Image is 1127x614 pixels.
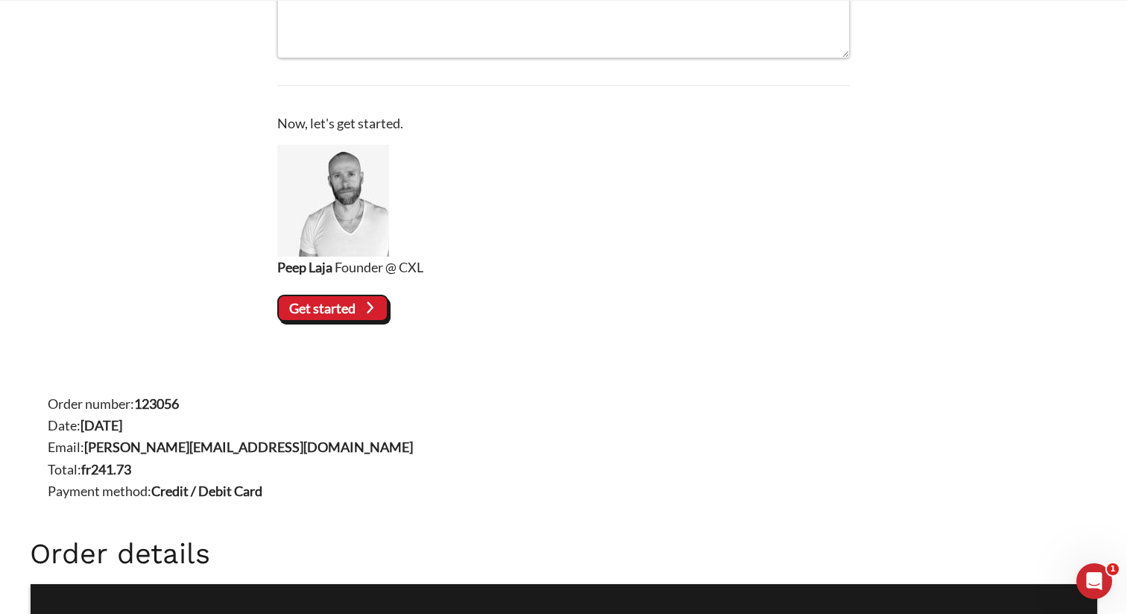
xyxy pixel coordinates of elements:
[1107,563,1119,575] span: 1
[335,259,423,275] span: Founder @ CXL
[30,538,1097,571] h2: Order details
[80,417,122,433] strong: [DATE]
[48,459,1097,480] li: Total:
[134,395,179,412] strong: 123056
[151,483,262,499] strong: Credit / Debit Card
[48,480,1097,502] li: Payment method:
[48,436,1097,458] li: Email:
[81,461,131,477] bdi: 241.73
[84,439,413,455] strong: [PERSON_NAME][EMAIL_ADDRESS][DOMAIN_NAME]
[81,461,91,477] span: fr
[277,113,850,134] p: Now, let's get started.
[1076,563,1112,599] iframe: Intercom live chat
[277,295,388,322] vaadin-button: Get started
[277,259,332,275] strong: Peep Laja
[277,145,389,257] img: Peep Laja, Founder @ CXL
[48,415,1097,436] li: Date:
[48,393,1097,415] li: Order number:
